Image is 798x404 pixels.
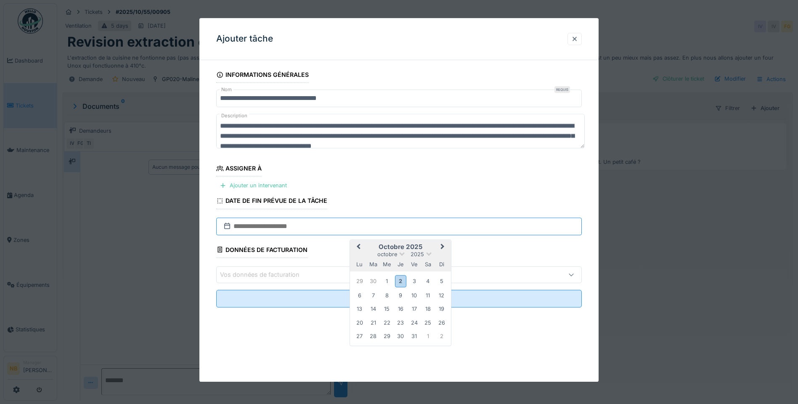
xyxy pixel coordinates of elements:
div: Choose mardi 28 octobre 2025 [368,331,379,342]
div: Assigner à [216,162,262,176]
div: Choose mercredi 15 octobre 2025 [381,303,392,315]
div: Choose vendredi 24 octobre 2025 [408,317,420,328]
div: Choose dimanche 5 octobre 2025 [436,276,447,287]
div: Date de fin prévue de la tâche [216,195,327,209]
div: Données de facturation [216,244,308,258]
div: vendredi [408,259,420,270]
div: Choose lundi 6 octobre 2025 [354,290,365,301]
div: Choose mardi 14 octobre 2025 [368,303,379,315]
div: Choose mardi 30 septembre 2025 [368,276,379,287]
div: Choose samedi 18 octobre 2025 [422,303,434,315]
div: Choose vendredi 3 octobre 2025 [408,276,420,287]
div: Ajouter un intervenant [216,180,290,192]
h2: octobre 2025 [350,243,451,251]
div: Choose samedi 11 octobre 2025 [422,290,434,301]
div: Choose samedi 1 novembre 2025 [422,331,434,342]
div: Choose dimanche 2 novembre 2025 [436,331,447,342]
div: Month octobre, 2025 [353,274,448,343]
div: Choose jeudi 30 octobre 2025 [395,331,406,342]
div: Choose vendredi 31 octobre 2025 [408,331,420,342]
div: Choose lundi 20 octobre 2025 [354,317,365,328]
div: Choose mardi 21 octobre 2025 [368,317,379,328]
div: dimanche [436,259,447,270]
button: Next Month [437,241,450,254]
div: Vos données de facturation [220,270,311,279]
div: jeudi [395,259,406,270]
div: Choose vendredi 17 octobre 2025 [408,303,420,315]
label: Description [220,110,249,121]
div: Choose lundi 13 octobre 2025 [354,303,365,315]
div: Informations générales [216,68,309,83]
h3: Ajouter tâche [216,34,273,44]
div: Choose dimanche 19 octobre 2025 [436,303,447,315]
span: octobre [377,251,397,257]
div: Choose dimanche 26 octobre 2025 [436,317,447,328]
div: mardi [368,259,379,270]
div: Choose jeudi 23 octobre 2025 [395,317,406,328]
span: 2025 [411,251,424,257]
div: mercredi [381,259,392,270]
div: Choose samedi 4 octobre 2025 [422,276,434,287]
div: Requis [554,86,570,93]
div: Choose dimanche 12 octobre 2025 [436,290,447,301]
div: lundi [354,259,365,270]
button: Previous Month [351,241,364,254]
div: Choose mercredi 1 octobre 2025 [381,276,392,287]
div: Choose mercredi 29 octobre 2025 [381,331,392,342]
div: Choose mardi 7 octobre 2025 [368,290,379,301]
div: Choose lundi 27 octobre 2025 [354,331,365,342]
div: Choose lundi 29 septembre 2025 [354,276,365,287]
div: Choose jeudi 16 octobre 2025 [395,303,406,315]
div: Choose samedi 25 octobre 2025 [422,317,434,328]
div: Choose mercredi 8 octobre 2025 [381,290,392,301]
div: Choose vendredi 10 octobre 2025 [408,290,420,301]
div: Choose jeudi 2 octobre 2025 [395,275,406,288]
div: samedi [422,259,434,270]
div: Choose mercredi 22 octobre 2025 [381,317,392,328]
label: Nom [220,86,233,93]
div: Choose jeudi 9 octobre 2025 [395,290,406,301]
